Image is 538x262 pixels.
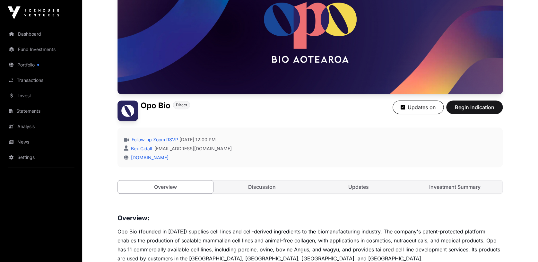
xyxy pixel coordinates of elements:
[454,103,495,111] span: Begin Indication
[117,100,138,121] img: Opo Bio
[446,107,503,113] a: Begin Indication
[5,42,77,57] a: Fund Investments
[5,27,77,41] a: Dashboard
[141,100,170,111] h1: Opo Bio
[130,136,178,143] a: Follow-up Zoom RSVP
[506,231,538,262] iframe: Chat Widget
[5,58,77,72] a: Portfolio
[8,6,59,19] img: Icehouse Ventures Logo
[130,146,152,151] a: Bex Gidall
[154,145,232,152] a: [EMAIL_ADDRESS][DOMAIN_NAME]
[118,180,502,193] nav: Tabs
[5,150,77,164] a: Settings
[214,180,310,193] a: Discussion
[446,100,503,114] button: Begin Indication
[311,180,406,193] a: Updates
[393,100,444,114] button: Updates on
[5,135,77,149] a: News
[179,136,216,143] span: [DATE] 12:00 PM
[128,155,169,160] a: [DOMAIN_NAME]
[407,180,503,193] a: Investment Summary
[117,180,213,194] a: Overview
[5,119,77,134] a: Analysis
[5,73,77,87] a: Transactions
[117,213,503,223] h3: Overview:
[5,89,77,103] a: Invest
[176,102,187,108] span: Direct
[5,104,77,118] a: Statements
